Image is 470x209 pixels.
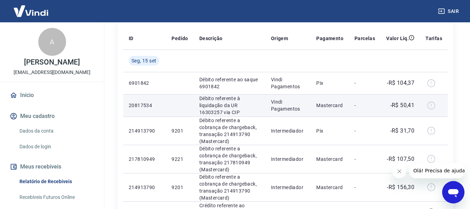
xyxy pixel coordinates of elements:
p: Intermediador [271,156,305,163]
p: Intermediador [271,127,305,134]
p: -R$ 107,50 [387,155,414,163]
p: 217810949 [129,156,160,163]
p: Vindi Pagamentos [271,76,305,90]
span: Seg, 15 set [132,57,156,64]
p: Débito referente a cobrança de chargeback, transação 214913790 (Mastercard) [199,173,260,201]
p: -R$ 31,70 [390,127,415,135]
p: [PERSON_NAME] [24,59,80,66]
p: [EMAIL_ADDRESS][DOMAIN_NAME] [14,69,90,76]
a: Início [8,88,96,103]
p: Valor Líq. [386,35,409,42]
iframe: Mensagem da empresa [409,163,464,178]
p: Descrição [199,35,223,42]
p: 214913790 [129,127,160,134]
p: Pedido [172,35,188,42]
a: Dados de login [17,140,96,154]
button: Sair [437,5,462,18]
p: Pix [316,127,343,134]
button: Meu cadastro [8,109,96,124]
p: Intermediador [271,184,305,191]
p: Mastercard [316,184,343,191]
p: Débito referente a cobrança de chargeback, transação 217810949 (Mastercard) [199,145,260,173]
p: 9201 [172,127,188,134]
p: - [355,184,375,191]
p: Pagamento [316,35,343,42]
p: Débito referente a cobrança de chargeback, transação 214913790 (Mastercard) [199,117,260,145]
p: 9201 [172,184,188,191]
iframe: Botão para abrir a janela de mensagens [442,181,464,203]
p: Débito referente ao saque 6901842 [199,76,260,90]
p: Pix [316,80,343,87]
p: -R$ 104,37 [387,79,414,87]
img: Vindi [8,0,54,22]
a: Recebíveis Futuros Online [17,190,96,204]
p: Tarifas [425,35,442,42]
a: Relatório de Recebíveis [17,174,96,189]
p: -R$ 156,30 [387,183,414,192]
p: 6901842 [129,80,160,87]
span: Olá! Precisa de ajuda? [4,5,58,10]
p: - [355,156,375,163]
p: 214913790 [129,184,160,191]
p: - [355,80,375,87]
button: Meus recebíveis [8,159,96,174]
p: 9221 [172,156,188,163]
p: Origem [271,35,288,42]
p: Débito referente à liquidação da UR 16303257 via CIP [199,95,260,116]
a: Dados da conta [17,124,96,138]
div: A [38,28,66,56]
p: Mastercard [316,102,343,109]
p: ID [129,35,134,42]
p: 20817534 [129,102,160,109]
iframe: Fechar mensagem [392,164,406,178]
p: Mastercard [316,156,343,163]
p: Vindi Pagamentos [271,98,305,112]
p: Parcelas [355,35,375,42]
p: - [355,127,375,134]
p: -R$ 50,41 [390,101,415,110]
p: - [355,102,375,109]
